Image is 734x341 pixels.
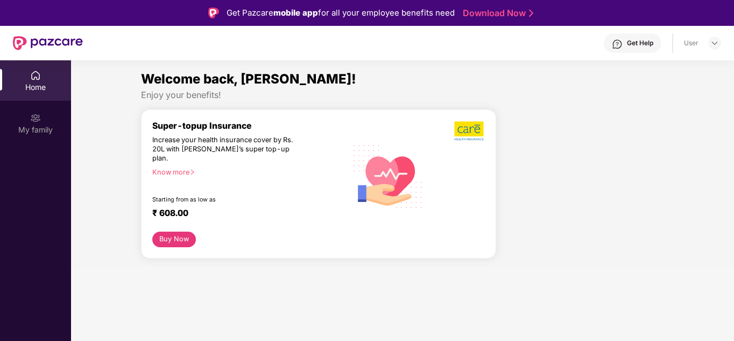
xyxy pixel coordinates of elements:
div: ₹ 608.00 [152,208,336,221]
div: User [684,39,698,47]
button: Buy Now [152,232,196,247]
span: right [189,169,195,175]
a: Download Now [463,8,530,19]
div: Get Pazcare for all your employee benefits need [227,6,455,19]
div: Starting from as low as [152,196,301,204]
img: svg+xml;base64,PHN2ZyBpZD0iSGVscC0zMngzMiIgeG1sbnM9Imh0dHA6Ly93d3cudzMub3JnLzIwMDAvc3ZnIiB3aWR0aD... [612,39,623,50]
img: New Pazcare Logo [13,36,83,50]
strong: mobile app [273,8,318,18]
img: Stroke [529,8,533,19]
img: svg+xml;base64,PHN2ZyBpZD0iSG9tZSIgeG1sbnM9Imh0dHA6Ly93d3cudzMub3JnLzIwMDAvc3ZnIiB3aWR0aD0iMjAiIG... [30,70,41,81]
img: Logo [208,8,219,18]
img: svg+xml;base64,PHN2ZyB3aWR0aD0iMjAiIGhlaWdodD0iMjAiIHZpZXdCb3g9IjAgMCAyMCAyMCIgZmlsbD0ibm9uZSIgeG... [30,113,41,123]
span: Welcome back, [PERSON_NAME]! [141,71,356,87]
div: Know more [152,168,340,176]
img: b5dec4f62d2307b9de63beb79f102df3.png [454,121,485,141]
div: Get Help [627,39,653,47]
div: Super-topup Insurance [152,121,347,131]
img: svg+xml;base64,PHN2ZyB4bWxucz0iaHR0cDovL3d3dy53My5vcmcvMjAwMC9zdmciIHhtbG5zOnhsaW5rPSJodHRwOi8vd3... [347,134,430,218]
div: Increase your health insurance cover by Rs. 20L with [PERSON_NAME]’s super top-up plan. [152,136,300,163]
img: svg+xml;base64,PHN2ZyBpZD0iRHJvcGRvd24tMzJ4MzIiIHhtbG5zPSJodHRwOi8vd3d3LnczLm9yZy8yMDAwL3N2ZyIgd2... [710,39,719,47]
div: Enjoy your benefits! [141,89,664,101]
